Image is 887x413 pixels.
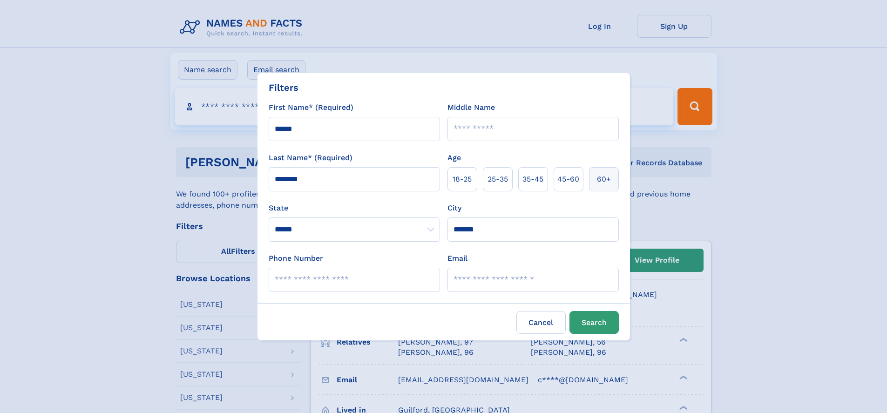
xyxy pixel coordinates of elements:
label: State [269,203,440,214]
label: Middle Name [447,102,495,113]
div: Filters [269,81,298,95]
span: 35‑45 [522,174,543,185]
span: 60+ [597,174,611,185]
span: 25‑35 [488,174,508,185]
label: Last Name* (Required) [269,152,352,163]
label: First Name* (Required) [269,102,353,113]
label: Cancel [516,311,566,334]
button: Search [569,311,619,334]
label: Age [447,152,461,163]
label: City [447,203,461,214]
label: Email [447,253,467,264]
span: 18‑25 [453,174,472,185]
span: 45‑60 [557,174,579,185]
label: Phone Number [269,253,323,264]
